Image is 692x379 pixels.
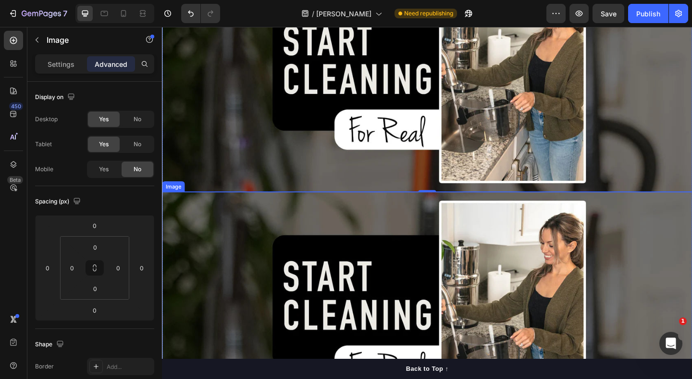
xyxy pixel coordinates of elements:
[48,59,74,69] p: Settings
[134,165,141,174] span: No
[593,4,624,23] button: Save
[85,303,104,317] input: 0
[99,165,109,174] span: Yes
[316,9,371,19] span: [PERSON_NAME]
[65,261,79,275] input: 0px
[47,34,128,46] p: Image
[35,362,54,371] div: Border
[107,363,152,371] div: Add...
[99,115,109,124] span: Yes
[63,8,67,19] p: 7
[679,317,687,325] span: 1
[40,261,55,275] input: 0
[265,367,311,377] div: Back to Top ↑
[35,338,66,351] div: Shape
[9,102,23,110] div: 450
[95,59,127,69] p: Advanced
[99,140,109,149] span: Yes
[35,91,77,104] div: Display on
[659,332,682,355] iframe: Intercom live chat
[404,9,453,18] span: Need republishing
[134,140,141,149] span: No
[628,4,668,23] button: Publish
[35,195,83,208] div: Spacing (px)
[636,9,660,19] div: Publish
[35,115,58,124] div: Desktop
[162,27,692,379] iframe: Design area
[312,9,314,19] span: /
[35,140,52,149] div: Tablet
[111,261,125,275] input: 0px
[7,176,23,184] div: Beta
[85,218,104,233] input: 0
[601,10,617,18] span: Save
[86,281,105,296] input: 0px
[181,4,220,23] div: Undo/Redo
[135,261,149,275] input: 0
[86,240,105,254] input: 0px
[4,4,72,23] button: 7
[35,165,53,174] div: Mobile
[134,115,141,124] span: No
